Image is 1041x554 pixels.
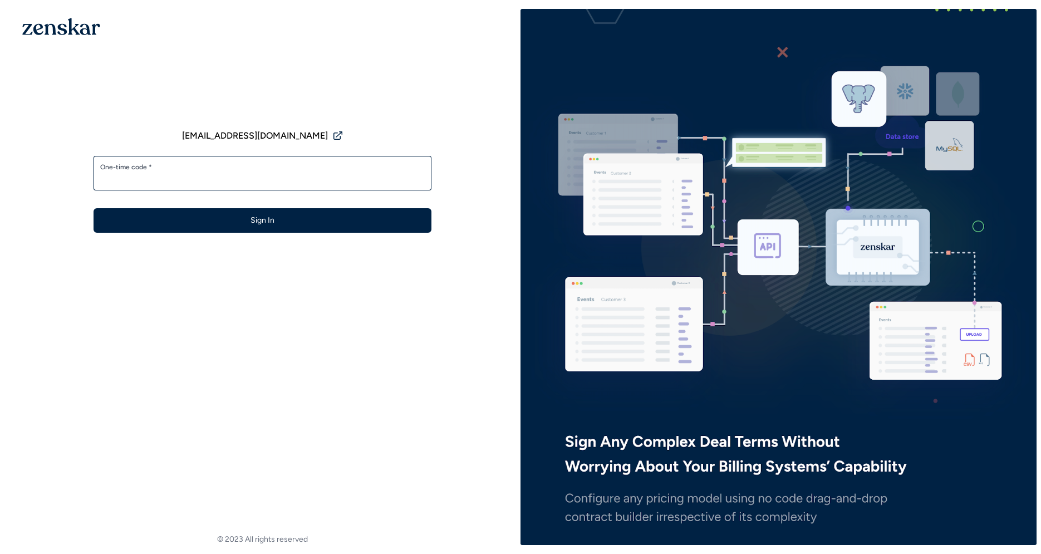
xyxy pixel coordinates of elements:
button: Sign In [94,208,431,233]
img: 1OGAJ2xQqyY4LXKgY66KYq0eOWRCkrZdAb3gUhuVAqdWPZE9SRJmCz+oDMSn4zDLXe31Ii730ItAGKgCKgCCgCikA4Av8PJUP... [22,18,100,35]
label: One-time code * [100,163,425,171]
footer: © 2023 All rights reserved [4,534,520,545]
span: [EMAIL_ADDRESS][DOMAIN_NAME] [182,129,328,143]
